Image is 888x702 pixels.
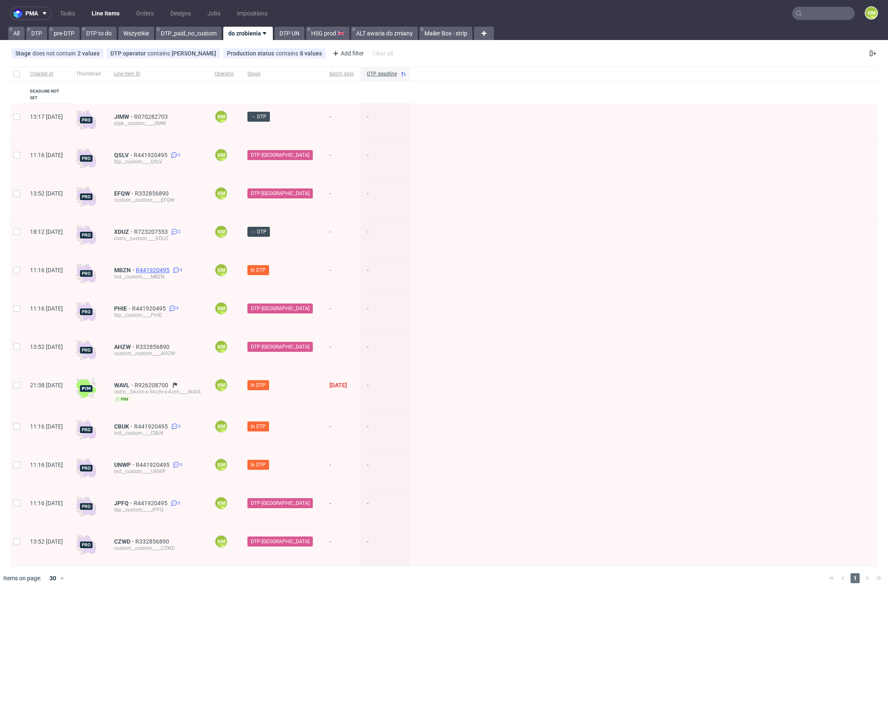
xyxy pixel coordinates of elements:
span: - [367,382,404,403]
a: R723207553 [134,228,170,235]
figcaption: KM [215,226,227,238]
div: ind__custom____MBZN [114,273,201,280]
span: - [367,152,404,170]
a: R441920495 [136,461,171,468]
a: CZWD [114,538,135,545]
a: 5 [169,152,180,158]
div: custom__custom____EFQW [114,197,201,203]
span: DTP-[GEOGRAPHIC_DATA] [251,190,309,197]
span: pim [114,396,130,403]
span: - [329,461,354,479]
span: In DTP [251,266,266,274]
figcaption: KM [866,7,877,19]
span: pma [25,10,38,16]
span: 1 [851,573,860,583]
img: pro-icon.017ec5509f39f3e742e3.png [76,420,96,440]
span: - [329,113,354,131]
a: PHIE [114,305,132,312]
span: Items on page: [3,574,41,582]
a: R441920495 [134,500,169,506]
a: DTP UN [274,27,304,40]
span: EFQW [114,190,135,197]
span: 11:16 [DATE] [30,461,63,468]
figcaption: KM [215,421,227,432]
div: Clear all [371,48,394,59]
img: pro-icon.017ec5509f39f3e742e3.png [76,302,96,322]
a: All [8,27,25,40]
a: R441920495 [136,267,171,273]
span: does not contain [32,50,77,57]
div: lbp__custom____PHIE [114,312,201,318]
a: 5 [170,423,181,430]
a: do zrobienia [223,27,273,40]
span: - [367,190,404,208]
img: pro-icon.017ec5509f39f3e742e3.png [76,225,96,245]
img: pro-icon.017ec5509f39f3e742e3.png [76,458,96,478]
span: - [367,267,404,285]
span: 13:52 [DATE] [30,190,63,197]
a: JPFQ [114,500,134,506]
button: pma [10,7,52,20]
img: pro-icon.017ec5509f39f3e742e3.png [76,263,96,283]
span: 5 [178,500,180,506]
span: - [329,343,354,361]
span: 18:12 [DATE] [30,228,63,235]
span: Line item ID [114,70,201,78]
span: R441920495 [134,152,169,158]
span: - [367,228,404,246]
span: In DTP [251,381,266,389]
a: 5 [169,500,180,506]
span: 13:52 [DATE] [30,538,63,545]
a: R332856890 [135,190,170,197]
span: 13:17 [DATE] [30,113,63,120]
a: QSLV [114,152,134,158]
a: 5 [167,305,179,312]
a: Designs [165,7,196,20]
a: HSG prod 🇬🇧 [306,27,349,40]
a: AHZW [114,343,136,350]
a: Impositions [232,7,272,20]
img: pro-icon.017ec5509f39f3e742e3.png [76,110,96,130]
div: plpk__custom____JIMW [114,120,201,127]
a: R441920495 [132,305,167,312]
span: - [367,423,404,441]
span: - [367,461,404,479]
span: - [329,305,354,323]
a: XDUZ [114,228,134,235]
span: contains [147,50,172,57]
a: CBUK [114,423,134,430]
a: Mailer Box - strip [419,27,472,40]
a: 5 [171,461,182,468]
a: R926208700 [135,382,170,389]
span: In DTP [251,423,266,430]
span: - [329,423,354,441]
span: 11:16 [DATE] [30,267,63,273]
div: custom__custom____CZWD [114,545,201,552]
span: 11:16 [DATE] [30,500,63,506]
span: 13:52 [DATE] [30,343,63,350]
span: - [367,305,404,323]
figcaption: KM [215,264,227,276]
div: lbp__custom____QSLV [114,158,201,165]
figcaption: KM [215,379,227,391]
span: 11:16 [DATE] [30,423,63,430]
span: R332856890 [135,538,171,545]
img: pro-icon.017ec5509f39f3e742e3.png [76,187,96,207]
div: 2 values [77,50,100,57]
a: R332856890 [136,343,171,350]
span: - [367,500,404,518]
span: 5 [180,461,182,468]
figcaption: KM [215,536,227,547]
a: DTP [26,27,47,40]
figcaption: KM [215,459,227,471]
span: DTP deadline [367,70,397,78]
span: → DTP [251,113,267,120]
div: ostro__34-cm-x-34-cm-x-4-cm____WAVL [114,389,201,395]
a: R070282703 [134,113,170,120]
span: - [329,152,354,170]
